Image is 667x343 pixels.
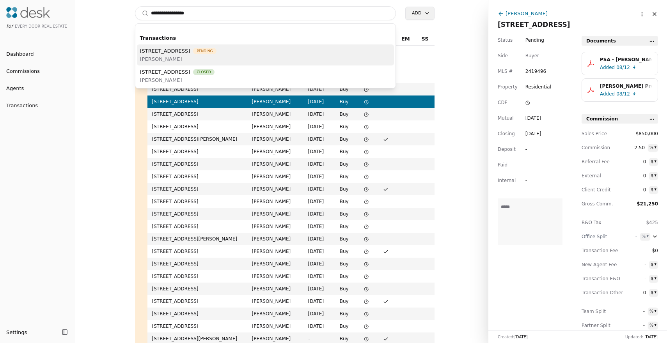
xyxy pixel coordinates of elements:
td: Buy [332,295,357,308]
span: [PERSON_NAME] [140,55,216,63]
td: Buy [332,258,357,270]
td: [STREET_ADDRESS] [147,320,247,332]
div: Created: [498,334,528,340]
td: [PERSON_NAME] [247,170,303,183]
td: [PERSON_NAME] [247,295,303,308]
div: Transactions [137,32,394,44]
div: ▾ [654,172,656,179]
span: SS [422,35,429,43]
span: 0 [632,289,646,297]
span: 0 [632,172,646,180]
td: Buy [332,320,357,332]
div: Suggestions [135,30,396,88]
span: Residential [525,83,551,91]
span: Documents [586,37,616,45]
button: [PERSON_NAME] Preapproval.pdfAdded08/12 [582,78,658,102]
span: [STREET_ADDRESS] [140,47,190,55]
button: $ [649,186,658,194]
td: [STREET_ADDRESS] [147,208,247,220]
td: [PERSON_NAME] [247,183,303,195]
td: [DATE] [303,120,332,133]
td: [DATE] [303,95,332,108]
td: [PERSON_NAME] [247,145,303,158]
div: ▾ [654,261,656,268]
td: [DATE] [303,245,332,258]
span: $425 [646,220,658,225]
div: [PERSON_NAME] Preapproval.pdf [600,82,652,90]
td: Buy [332,245,357,258]
td: Buy [332,170,357,183]
span: Team Split [582,308,617,315]
span: Pending [193,48,216,54]
span: Transaction E&O [582,275,617,283]
td: [DATE] [303,170,332,183]
td: [STREET_ADDRESS] [147,245,247,258]
td: [PERSON_NAME] [247,308,303,320]
td: Buy [332,95,357,108]
button: $ [649,261,658,269]
span: External [582,172,617,180]
span: - [632,261,646,269]
td: [STREET_ADDRESS] [147,83,247,95]
span: - [631,308,645,315]
td: [PERSON_NAME] [247,208,303,220]
td: [PERSON_NAME] [247,95,303,108]
span: Partner Split [582,322,617,329]
button: Settings [3,326,59,338]
td: [STREET_ADDRESS] [147,170,247,183]
div: ▾ [654,144,656,151]
button: % [648,308,658,315]
td: [DATE] [303,283,332,295]
span: Sales Price [582,130,617,138]
span: 2419496 [525,67,546,75]
span: Commission [586,115,618,123]
span: Property [498,83,518,91]
div: Office Split [582,233,617,240]
div: ▾ [654,186,656,193]
td: Buy [332,183,357,195]
span: [DATE] [514,335,528,339]
div: [DATE] [525,130,541,138]
span: Side [498,52,508,60]
span: Closing [498,130,515,138]
span: Settings [6,328,27,336]
span: - [308,336,310,341]
button: % [648,144,658,152]
span: [DATE] [644,335,658,339]
td: [STREET_ADDRESS] [147,270,247,283]
button: $ [649,158,658,166]
span: Paid [498,161,507,169]
div: ▾ [646,233,649,240]
td: [STREET_ADDRESS] [147,158,247,170]
td: [STREET_ADDRESS] [147,145,247,158]
span: Deposit [498,145,516,153]
td: [DATE] [303,83,332,95]
td: [STREET_ADDRESS] [147,108,247,120]
td: [PERSON_NAME] [247,258,303,270]
td: [PERSON_NAME] [247,108,303,120]
td: [PERSON_NAME] [247,83,303,95]
td: [PERSON_NAME] [247,320,303,332]
span: $21,250 [637,201,658,207]
span: Transaction Fee [582,247,617,255]
td: Buy [332,208,357,220]
span: Gross Comm. [582,200,617,208]
td: [DATE] [303,258,332,270]
td: [DATE] [303,208,332,220]
span: Pending [525,36,544,44]
span: B&O Tax [582,219,617,226]
td: [DATE] [303,183,332,195]
span: [STREET_ADDRESS] [498,21,570,28]
span: 0 [632,186,646,194]
td: [PERSON_NAME] [247,195,303,208]
img: Desk [6,7,50,18]
div: ▾ [654,158,656,165]
span: Closed [193,69,214,75]
td: Buy [332,270,357,283]
div: ▾ [654,289,656,296]
div: PSA - [PERSON_NAME] - [DATE].pdf [600,56,652,64]
td: Buy [332,108,357,120]
td: Buy [332,283,357,295]
div: - [525,161,539,169]
td: [PERSON_NAME] [247,270,303,283]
